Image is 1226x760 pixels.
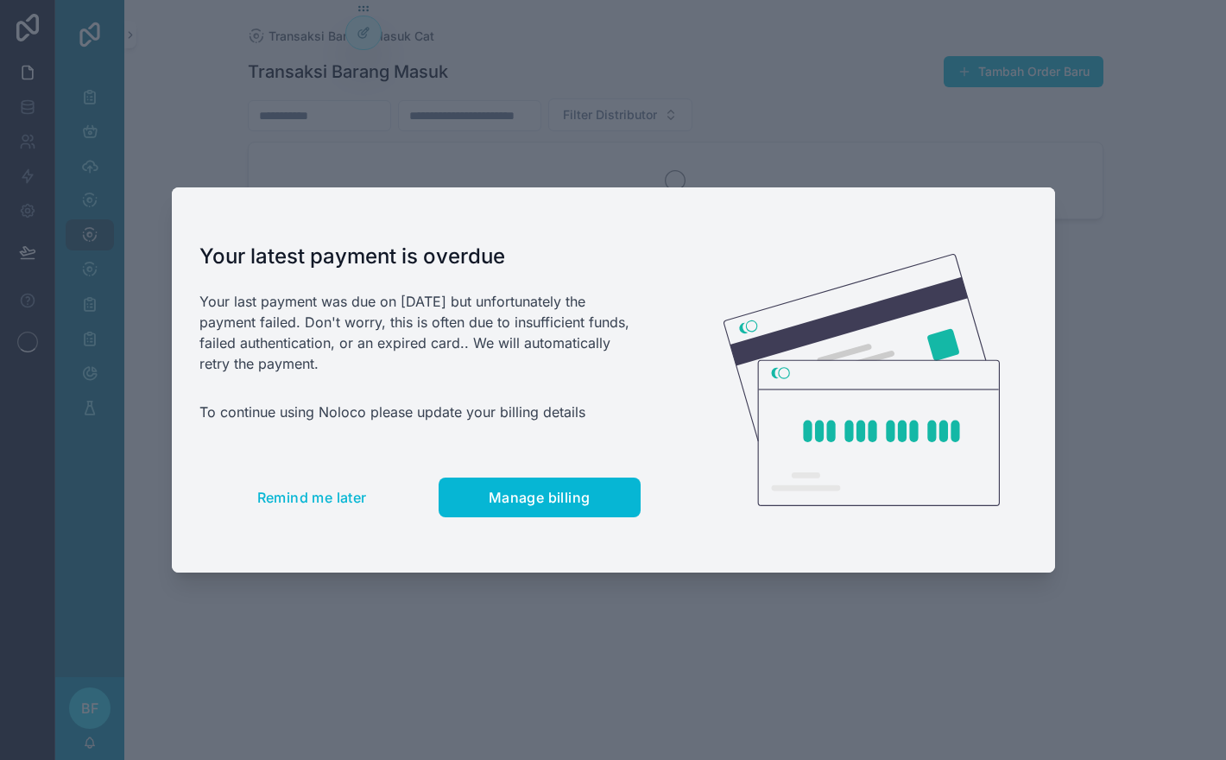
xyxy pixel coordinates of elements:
[257,489,367,506] span: Remind me later
[724,254,1000,506] img: Credit card illustration
[439,478,641,517] button: Manage billing
[199,478,425,517] button: Remind me later
[199,291,641,374] p: Your last payment was due on [DATE] but unfortunately the payment failed. Don't worry, this is of...
[199,243,641,270] h1: Your latest payment is overdue
[199,402,641,422] p: To continue using Noloco please update your billing details
[489,489,591,506] span: Manage billing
